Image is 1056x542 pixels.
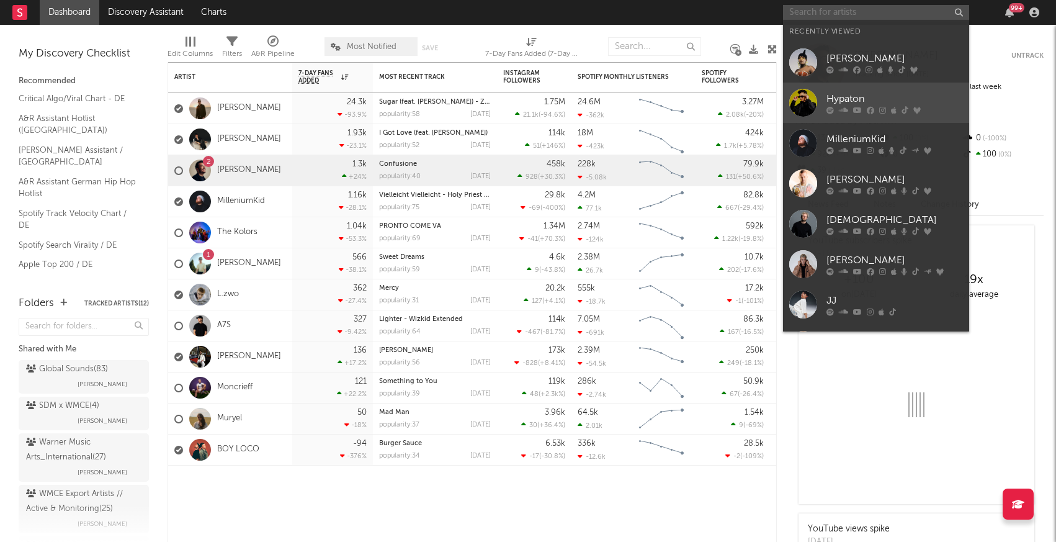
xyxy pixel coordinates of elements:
[544,222,565,230] div: 1.34M
[578,453,606,461] div: -12.6k
[783,163,969,204] a: [PERSON_NAME]
[578,315,600,323] div: 7.05M
[470,391,491,397] div: [DATE]
[783,325,969,365] a: [PERSON_NAME]
[578,142,604,150] div: -423k
[728,329,739,336] span: 167
[174,73,267,81] div: Artist
[578,222,600,230] div: 2.74M
[578,98,601,106] div: 24.6M
[217,413,242,424] a: Muryel
[217,289,239,300] a: L.zwo
[379,440,491,447] div: Burger Sauce
[353,284,367,292] div: 362
[731,421,764,429] div: ( )
[826,293,963,308] div: JJ
[379,316,463,323] a: Lighter - Wizkid Extended
[19,74,149,89] div: Recommended
[470,297,491,304] div: [DATE]
[19,318,149,336] input: Search for folders...
[714,235,764,243] div: ( )
[540,236,563,243] span: +70.3 %
[578,191,596,199] div: 4.2M
[352,160,367,168] div: 1.3k
[348,191,367,199] div: 1.16k
[470,173,491,180] div: [DATE]
[217,320,231,331] a: A7S
[78,413,127,428] span: [PERSON_NAME]
[540,391,563,398] span: +2.3k %
[720,328,764,336] div: ( )
[352,253,367,261] div: 566
[578,160,596,168] div: 228k
[743,191,764,199] div: 82.8k
[740,236,762,243] span: -19.8 %
[379,192,491,199] div: Vielleicht Vielleicht - Holy Priest & elMefti Remix
[996,151,1011,158] span: 0 %
[339,235,367,243] div: -53.3 %
[545,191,565,199] div: 29.8k
[379,391,420,397] div: popularity: 39
[578,328,604,336] div: -691k
[26,487,138,517] div: WMCE Export Artists // Active & Monitoring ( 25 )
[379,73,472,81] div: Most Recent Track
[542,143,563,150] span: +146 %
[743,160,764,168] div: 79.9k
[741,329,762,336] span: -16.5 %
[379,130,491,137] div: I Got Love (feat. Nate Dogg)
[633,310,689,341] svg: Chart title
[744,440,764,448] div: 28.5k
[529,205,540,212] span: -69
[532,298,542,305] span: 127
[379,440,422,447] a: Burger Sauce
[719,359,764,367] div: ( )
[338,359,367,367] div: +17.2 %
[19,207,136,232] a: Spotify Track Velocity Chart / DE
[217,351,281,362] a: [PERSON_NAME]
[379,99,517,106] a: Sugar (feat. [PERSON_NAME]) - Zerb Remix
[217,382,253,393] a: Moncrieff
[578,266,603,274] div: 26.7k
[633,217,689,248] svg: Chart title
[1005,7,1014,17] button: 99+
[342,173,367,181] div: +24 %
[19,397,149,430] a: SDM x WMCE(4)[PERSON_NAME]
[717,204,764,212] div: ( )
[298,70,338,84] span: 7-Day Fans Added
[578,204,602,212] div: 77.1k
[26,362,108,377] div: Global Sounds ( 83 )
[379,254,424,261] a: Sweet Dreams
[19,112,136,137] a: A&R Assistant Hotlist ([GEOGRAPHIC_DATA])
[524,297,565,305] div: ( )
[544,98,565,106] div: 1.75M
[339,142,367,150] div: -23.1 %
[789,24,963,39] div: Recently Viewed
[826,253,963,268] div: [PERSON_NAME]
[517,173,565,181] div: ( )
[379,328,421,335] div: popularity: 64
[379,409,491,416] div: Mad Man
[217,165,281,176] a: [PERSON_NAME]
[742,98,764,106] div: 3.27M
[217,258,281,269] a: [PERSON_NAME]
[725,452,764,460] div: ( )
[379,316,491,323] div: Lighter - Wizkid Extended
[740,205,762,212] span: -29.4 %
[578,111,604,119] div: -362k
[578,297,606,305] div: -18.7k
[722,236,738,243] span: 1.22k
[78,517,127,531] span: [PERSON_NAME]
[517,328,565,336] div: ( )
[19,258,136,271] a: Apple Top 200 / DE
[633,404,689,435] svg: Chart title
[84,300,149,307] button: Tracked Artists(12)
[961,130,1044,147] div: 0
[539,422,563,429] span: +36.4 %
[578,409,598,417] div: 64.5k
[745,253,764,261] div: 10.7k
[578,346,600,355] div: 2.39M
[344,421,367,429] div: -18 %
[719,266,764,274] div: ( )
[745,422,762,429] span: -69 %
[470,453,491,459] div: [DATE]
